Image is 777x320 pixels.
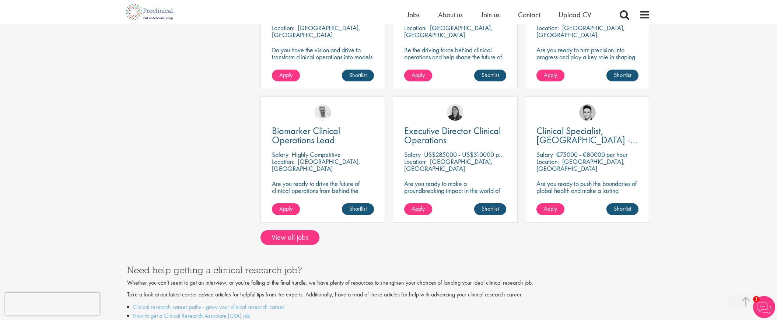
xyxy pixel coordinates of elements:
[272,24,360,39] p: [GEOGRAPHIC_DATA], [GEOGRAPHIC_DATA]
[342,70,374,81] a: Shortlist
[127,291,650,299] p: Take a look at our latest career advice articles for helpful tips from the experts. Additionally,...
[536,70,564,81] a: Apply
[447,104,463,121] img: Ciara Noble
[753,296,759,302] span: 1
[404,124,501,146] span: Executive Director Clinical Operations
[544,205,557,212] span: Apply
[404,157,427,166] span: Location:
[292,150,341,159] p: Highly Competitive
[536,126,638,145] a: Clinical Specialist, [GEOGRAPHIC_DATA] - Cardiac
[133,312,250,320] a: How to get a Clinical Research Associate (CRA) job
[412,71,425,79] span: Apply
[536,24,559,32] span: Location:
[272,150,288,159] span: Salary
[404,203,432,215] a: Apply
[279,205,293,212] span: Apply
[556,150,627,159] p: €75000 - €80000 per hour
[404,24,493,39] p: [GEOGRAPHIC_DATA], [GEOGRAPHIC_DATA]
[544,71,557,79] span: Apply
[272,203,300,215] a: Apply
[272,46,374,74] p: Do you have the vision and drive to transform clinical operations into models of excellence in a ...
[127,265,650,275] h3: Need help getting a clinical research job?
[272,157,294,166] span: Location:
[279,71,293,79] span: Apply
[412,205,425,212] span: Apply
[474,203,506,215] a: Shortlist
[536,203,564,215] a: Apply
[536,157,625,173] p: [GEOGRAPHIC_DATA], [GEOGRAPHIC_DATA]
[518,10,540,20] a: Contact
[127,279,650,287] p: Whether you can’t seem to get an interview, or you’re falling at the final hurdle, we have plenty...
[579,104,596,121] img: Connor Lynes
[606,70,638,81] a: Shortlist
[559,10,591,20] a: Upload CV
[133,303,284,311] a: Clinical research career paths - grow your clinical research career
[438,10,463,20] a: About us
[260,230,319,245] a: View all jobs
[474,70,506,81] a: Shortlist
[536,180,638,215] p: Are you ready to push the boundaries of global health and make a lasting impact? This role at a h...
[342,203,374,215] a: Shortlist
[536,46,638,67] p: Are you ready to turn precision into progress and play a key role in shaping the future of pharma...
[404,70,432,81] a: Apply
[272,157,360,173] p: [GEOGRAPHIC_DATA], [GEOGRAPHIC_DATA]
[424,150,522,159] p: US$285000 - US$310000 per annum
[404,150,421,159] span: Salary
[5,293,99,315] iframe: reCAPTCHA
[404,126,506,145] a: Executive Director Clinical Operations
[272,70,300,81] a: Apply
[404,180,506,215] p: Are you ready to make a groundbreaking impact in the world of biotechnology? Join a growing compa...
[481,10,500,20] a: Join us
[536,24,625,39] p: [GEOGRAPHIC_DATA], [GEOGRAPHIC_DATA]
[404,157,493,173] p: [GEOGRAPHIC_DATA], [GEOGRAPHIC_DATA]
[753,296,775,318] img: Chatbot
[272,124,340,146] span: Biomarker Clinical Operations Lead
[536,124,637,155] span: Clinical Specialist, [GEOGRAPHIC_DATA] - Cardiac
[272,126,374,145] a: Biomarker Clinical Operations Lead
[272,180,374,215] p: Are you ready to drive the future of clinical operations from behind the scenes? Looking to be in...
[315,104,331,121] img: Joshua Bye
[404,46,506,67] p: Be the driving force behind clinical operations and help shape the future of pharma innovation.
[536,150,553,159] span: Salary
[407,10,420,20] a: Jobs
[606,203,638,215] a: Shortlist
[536,157,559,166] span: Location:
[404,24,427,32] span: Location:
[272,24,294,32] span: Location:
